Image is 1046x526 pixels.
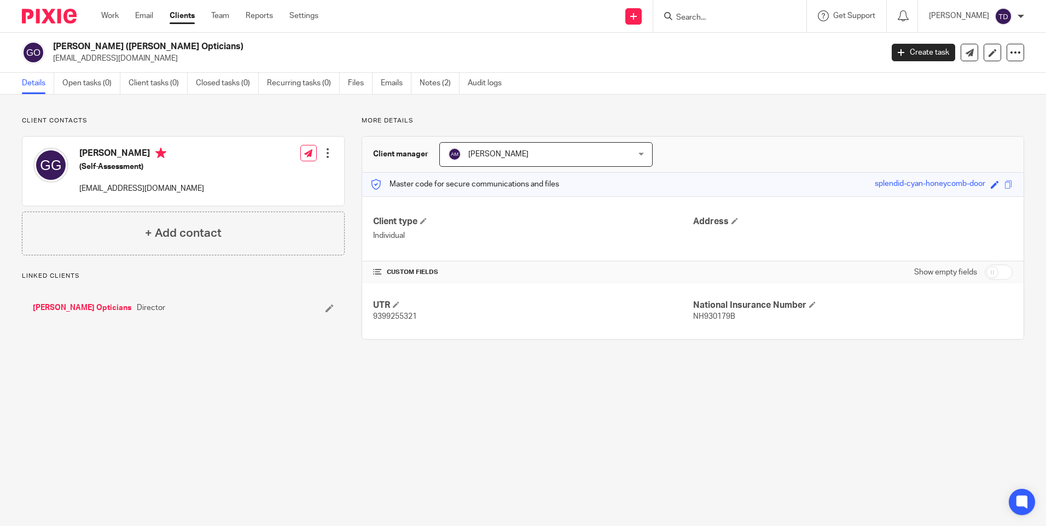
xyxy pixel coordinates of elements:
img: svg%3E [448,148,461,161]
h4: UTR [373,300,693,311]
a: Recurring tasks (0) [267,73,340,94]
h3: Client manager [373,149,428,160]
h4: National Insurance Number [693,300,1013,311]
a: Create task [892,44,955,61]
span: 9399255321 [373,313,417,320]
div: splendid-cyan-honeycomb-door [875,178,985,191]
a: Notes (2) [420,73,460,94]
a: Emails [381,73,411,94]
p: Master code for secure communications and files [370,179,559,190]
img: svg%3E [22,41,45,64]
a: Team [211,10,229,21]
h4: Client type [373,216,693,227]
span: NH930179B [693,313,735,320]
span: Get Support [833,12,875,20]
p: Individual [373,230,693,241]
h5: (Self-Assessment) [79,161,204,172]
h4: Address [693,216,1013,227]
p: Client contacts [22,116,345,125]
p: Linked clients [22,272,345,280]
a: Details [22,73,54,94]
a: Client tasks (0) [129,73,188,94]
span: [PERSON_NAME] [468,150,528,158]
p: More details [362,116,1024,125]
input: Search [675,13,774,23]
p: [EMAIL_ADDRESS][DOMAIN_NAME] [79,183,204,194]
img: svg%3E [33,148,68,183]
i: Primary [155,148,166,159]
h4: CUSTOM FIELDS [373,268,693,277]
a: Reports [246,10,273,21]
a: Clients [170,10,195,21]
h2: [PERSON_NAME] ([PERSON_NAME] Opticians) [53,41,711,52]
h4: [PERSON_NAME] [79,148,204,161]
img: svg%3E [995,8,1012,25]
a: Files [348,73,373,94]
a: Open tasks (0) [62,73,120,94]
a: Closed tasks (0) [196,73,259,94]
p: [PERSON_NAME] [929,10,989,21]
a: Work [101,10,119,21]
span: Director [137,302,165,313]
a: Email [135,10,153,21]
a: [PERSON_NAME] Opticians [33,302,131,313]
h4: + Add contact [145,225,222,242]
label: Show empty fields [914,267,977,278]
a: Audit logs [468,73,510,94]
p: [EMAIL_ADDRESS][DOMAIN_NAME] [53,53,875,64]
img: Pixie [22,9,77,24]
a: Settings [289,10,318,21]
